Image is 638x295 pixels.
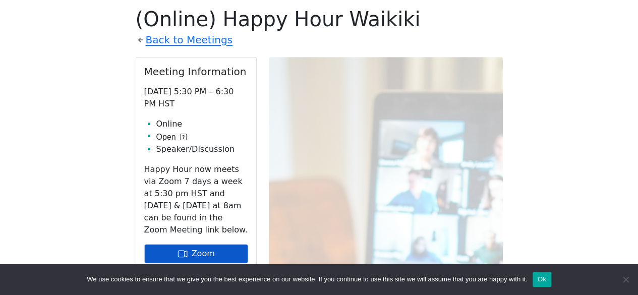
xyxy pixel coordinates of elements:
p: [DATE] 5:30 PM – 6:30 PM HST [144,86,248,110]
h1: (Online) Happy Hour Waikiki [136,7,503,31]
a: Back to Meetings [146,31,233,49]
button: Open [156,131,187,143]
span: We use cookies to ensure that we give you the best experience on our website. If you continue to ... [87,274,527,284]
span: No [620,274,630,284]
p: Happy Hour now meets via Zoom 7 days a week at 5:30 pm HST and [DATE] & [DATE] at 8am can be foun... [144,163,248,236]
button: Ok [533,272,551,287]
h2: Meeting Information [144,66,248,78]
span: Open [156,131,176,143]
li: Speaker/Discussion [156,143,248,155]
li: Online [156,118,248,130]
a: Zoom [144,244,248,263]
